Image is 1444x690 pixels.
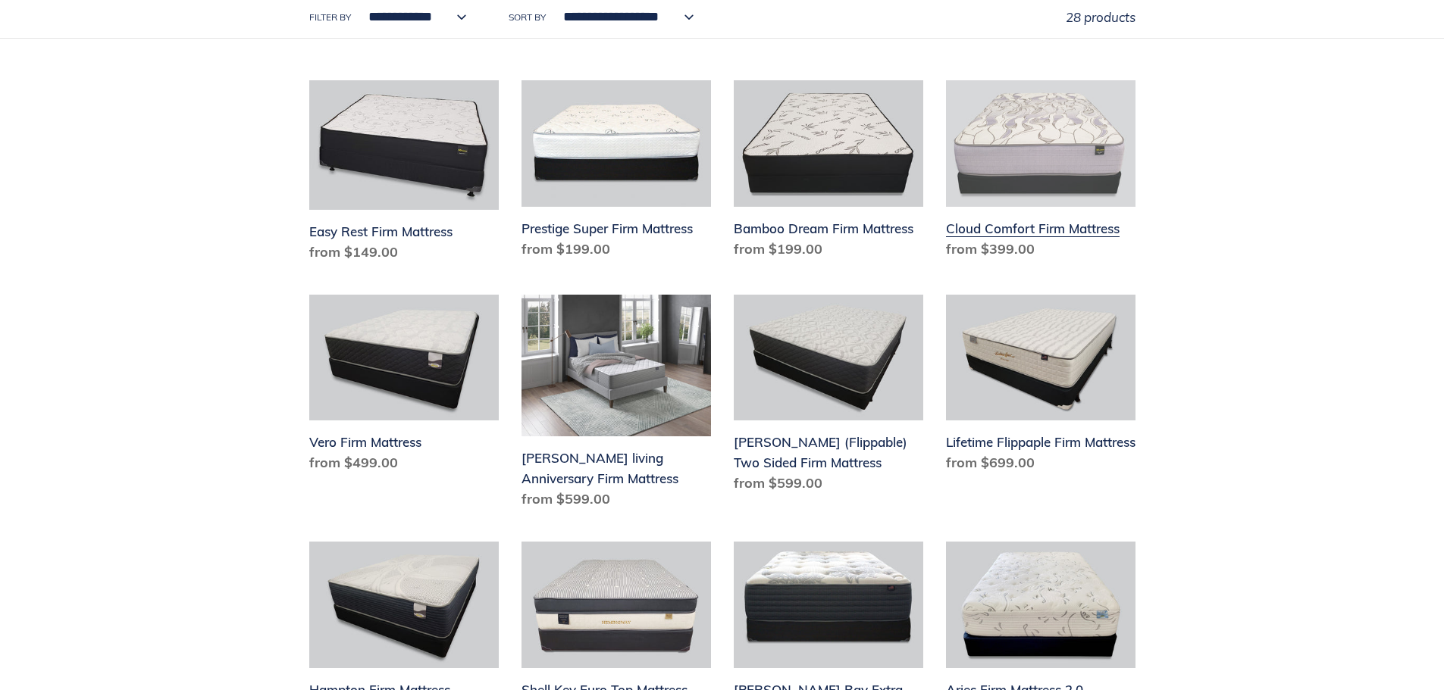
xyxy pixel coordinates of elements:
[522,295,711,516] a: Scott living Anniversary Firm Mattress
[309,295,499,479] a: Vero Firm Mattress
[309,80,499,268] a: Easy Rest Firm Mattress
[734,295,923,500] a: Del Ray (Flippable) Two Sided Firm Mattress
[509,11,546,24] label: Sort by
[734,80,923,265] a: Bamboo Dream Firm Mattress
[946,295,1135,479] a: Lifetime Flippaple Firm Mattress
[1066,9,1135,25] span: 28 products
[522,80,711,265] a: Prestige Super Firm Mattress
[946,80,1135,265] a: Cloud Comfort Firm Mattress
[309,11,351,24] label: Filter by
